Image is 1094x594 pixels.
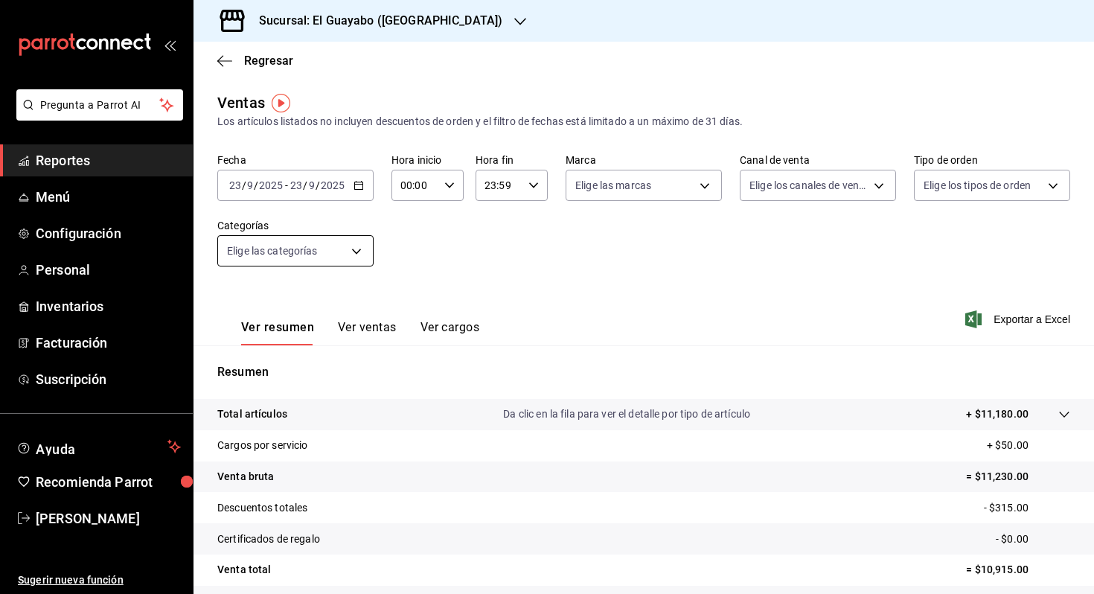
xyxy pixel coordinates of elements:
p: - $0.00 [996,531,1070,547]
span: Elige los canales de venta [749,178,869,193]
label: Hora fin [476,155,548,165]
span: Regresar [244,54,293,68]
input: -- [290,179,303,191]
span: Personal [36,260,181,280]
span: - [285,179,288,191]
span: Reportes [36,150,181,170]
img: Tooltip marker [272,94,290,112]
span: Suscripción [36,369,181,389]
button: open_drawer_menu [164,39,176,51]
button: Ver ventas [338,320,397,345]
div: Ventas [217,92,265,114]
div: navigation tabs [241,320,479,345]
input: -- [228,179,242,191]
label: Tipo de orden [914,155,1070,165]
input: -- [308,179,316,191]
label: Canal de venta [740,155,896,165]
button: Regresar [217,54,293,68]
span: Configuración [36,223,181,243]
p: Certificados de regalo [217,531,320,547]
span: Menú [36,187,181,207]
p: Da clic en la fila para ver el detalle por tipo de artículo [503,406,750,422]
button: Ver cargos [420,320,480,345]
p: Cargos por servicio [217,438,308,453]
p: = $10,915.00 [966,562,1070,578]
p: Resumen [217,363,1070,381]
p: Venta total [217,562,271,578]
button: Ver resumen [241,320,314,345]
span: / [254,179,258,191]
input: ---- [258,179,284,191]
label: Categorías [217,220,374,231]
span: Pregunta a Parrot AI [40,98,160,113]
div: Los artículos listados no incluyen descuentos de orden y el filtro de fechas está limitado a un m... [217,114,1070,130]
label: Marca [566,155,722,165]
p: + $50.00 [987,438,1070,453]
button: Pregunta a Parrot AI [16,89,183,121]
input: -- [246,179,254,191]
p: Total artículos [217,406,287,422]
span: Facturación [36,333,181,353]
p: Venta bruta [217,469,274,485]
button: Exportar a Excel [968,310,1070,328]
a: Pregunta a Parrot AI [10,108,183,124]
span: Inventarios [36,296,181,316]
p: - $315.00 [984,500,1070,516]
span: / [242,179,246,191]
input: ---- [320,179,345,191]
p: + $11,180.00 [966,406,1029,422]
p: Descuentos totales [217,500,307,516]
label: Hora inicio [391,155,464,165]
span: Elige las marcas [575,178,651,193]
span: Elige las categorías [227,243,318,258]
span: Recomienda Parrot [36,472,181,492]
p: = $11,230.00 [966,469,1070,485]
span: Ayuda [36,438,161,456]
span: Elige los tipos de orden [924,178,1031,193]
h3: Sucursal: El Guayabo ([GEOGRAPHIC_DATA]) [247,12,502,30]
span: / [303,179,307,191]
span: Sugerir nueva función [18,572,181,588]
span: [PERSON_NAME] [36,508,181,528]
label: Fecha [217,155,374,165]
span: / [316,179,320,191]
